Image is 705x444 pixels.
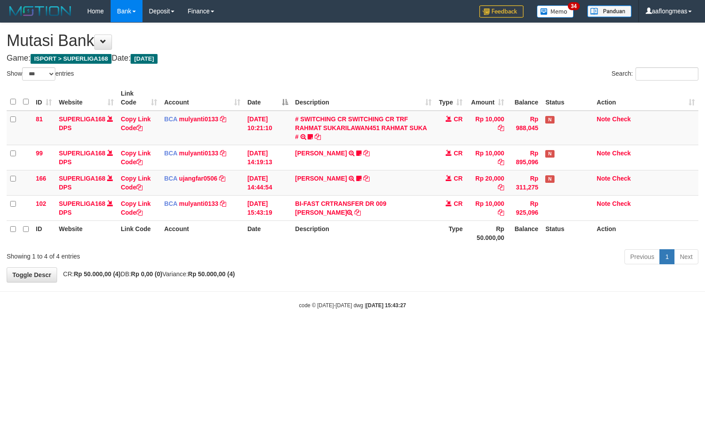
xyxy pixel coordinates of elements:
a: Copy # SWITCHING CR SWITCHING CR TRF RAHMAT SUKARILAWAN451 RAHMAT SUKA # to clipboard [315,133,321,140]
a: Copy Link Code [121,150,151,166]
td: [DATE] 15:43:19 [244,195,292,220]
th: Type [435,220,466,246]
h4: Game: Date: [7,54,698,63]
th: Website: activate to sort column ascending [55,85,117,111]
img: panduan.png [587,5,632,17]
a: SUPERLIGA168 [59,175,105,182]
td: Rp 311,275 [508,170,542,195]
a: Copy BI-FAST CRTRANSFER DR 009 AHMAD AMARUDIN to clipboard [354,209,361,216]
a: SUPERLIGA168 [59,150,105,157]
small: code © [DATE]-[DATE] dwg | [299,302,406,309]
a: Copy MUHAMMAD REZA to clipboard [363,150,370,157]
a: Copy Rp 10,000 to clipboard [498,158,504,166]
th: Status [542,85,593,111]
td: BI-FAST CRTRANSFER DR 009 [PERSON_NAME] [292,195,435,220]
a: Note [597,116,610,123]
span: BCA [164,200,177,207]
span: 81 [36,116,43,123]
img: MOTION_logo.png [7,4,74,18]
a: # SWITCHING CR SWITCHING CR TRF RAHMAT SUKARILAWAN451 RAHMAT SUKA # [295,116,427,140]
th: Description [292,220,435,246]
span: 102 [36,200,46,207]
th: Balance [508,220,542,246]
th: Description: activate to sort column ascending [292,85,435,111]
a: Check [612,200,631,207]
th: ID [32,220,55,246]
th: Account: activate to sort column ascending [161,85,244,111]
th: Amount: activate to sort column ascending [466,85,508,111]
a: Copy Rp 20,000 to clipboard [498,184,504,191]
a: 1 [659,249,674,264]
label: Search: [612,67,698,81]
a: Copy NOVEN ELING PRAYOG to clipboard [363,175,370,182]
a: SUPERLIGA168 [59,116,105,123]
span: Has Note [545,175,554,183]
span: ISPORT > SUPERLIGA168 [31,54,112,64]
td: Rp 20,000 [466,170,508,195]
td: Rp 988,045 [508,111,542,145]
strong: Rp 50.000,00 (4) [74,270,121,278]
span: CR [454,175,462,182]
th: Account [161,220,244,246]
td: Rp 925,096 [508,195,542,220]
input: Search: [636,67,698,81]
span: CR [454,200,462,207]
a: Check [612,150,631,157]
td: Rp 10,000 [466,111,508,145]
a: Check [612,116,631,123]
span: BCA [164,150,177,157]
span: BCA [164,116,177,123]
th: Balance [508,85,542,111]
a: Copy Link Code [121,116,151,131]
a: [PERSON_NAME] [295,175,347,182]
label: Show entries [7,67,74,81]
select: Showentries [22,67,55,81]
a: ujangfar0506 [179,175,217,182]
a: Copy ujangfar0506 to clipboard [219,175,225,182]
a: Note [597,150,610,157]
a: Copy mulyanti0133 to clipboard [220,200,226,207]
span: BCA [164,175,177,182]
span: Has Note [545,116,554,124]
td: [DATE] 14:19:13 [244,145,292,170]
strong: Rp 0,00 (0) [131,270,162,278]
th: Rp 50.000,00 [466,220,508,246]
span: Has Note [545,150,554,158]
img: Feedback.jpg [479,5,524,18]
th: Action [593,220,698,246]
a: Copy Link Code [121,200,151,216]
td: DPS [55,145,117,170]
td: DPS [55,195,117,220]
span: CR [454,150,462,157]
a: Copy Rp 10,000 to clipboard [498,209,504,216]
a: SUPERLIGA168 [59,200,105,207]
span: 166 [36,175,46,182]
a: Copy mulyanti0133 to clipboard [220,116,226,123]
div: Showing 1 to 4 of 4 entries [7,248,287,261]
a: mulyanti0133 [179,150,219,157]
a: Note [597,200,610,207]
a: [PERSON_NAME] [295,150,347,157]
span: [DATE] [131,54,158,64]
span: CR: DB: Variance: [59,270,235,278]
td: Rp 10,000 [466,145,508,170]
a: Copy Link Code [121,175,151,191]
th: Status [542,220,593,246]
td: [DATE] 14:44:54 [244,170,292,195]
th: ID: activate to sort column ascending [32,85,55,111]
a: Check [612,175,631,182]
td: Rp 10,000 [466,195,508,220]
strong: Rp 50.000,00 (4) [188,270,235,278]
td: Rp 895,096 [508,145,542,170]
a: Copy mulyanti0133 to clipboard [220,150,226,157]
th: Website [55,220,117,246]
th: Type: activate to sort column ascending [435,85,466,111]
td: DPS [55,170,117,195]
span: 34 [568,2,580,10]
a: mulyanti0133 [179,116,219,123]
strong: [DATE] 15:43:27 [366,302,406,309]
td: DPS [55,111,117,145]
a: Previous [624,249,660,264]
a: mulyanti0133 [179,200,219,207]
th: Date [244,220,292,246]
